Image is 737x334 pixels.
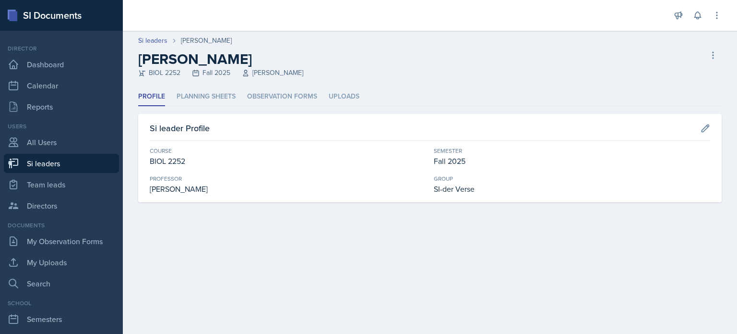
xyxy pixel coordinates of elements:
[138,68,303,78] div: BIOL 2252 Fall 2025 [PERSON_NAME]
[4,299,119,308] div: School
[4,122,119,131] div: Users
[4,154,119,173] a: Si leaders
[150,122,210,135] h3: Si leader Profile
[150,155,426,167] div: BIOL 2252
[4,44,119,53] div: Director
[4,175,119,194] a: Team leads
[4,196,119,215] a: Directors
[138,36,167,46] a: Si leaders
[329,87,359,106] li: Uploads
[181,36,232,46] div: [PERSON_NAME]
[4,55,119,74] a: Dashboard
[138,50,303,68] h2: [PERSON_NAME]
[434,147,710,155] div: Semester
[138,87,165,106] li: Profile
[4,309,119,329] a: Semesters
[150,174,426,183] div: Professor
[4,133,119,152] a: All Users
[4,274,119,293] a: Search
[247,87,317,106] li: Observation Forms
[434,183,710,195] div: SI-der Verse
[150,183,426,195] div: [PERSON_NAME]
[177,87,236,106] li: Planning Sheets
[4,76,119,95] a: Calendar
[4,232,119,251] a: My Observation Forms
[434,155,710,167] div: Fall 2025
[4,253,119,272] a: My Uploads
[434,174,710,183] div: Group
[4,221,119,230] div: Documents
[150,147,426,155] div: Course
[4,97,119,116] a: Reports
